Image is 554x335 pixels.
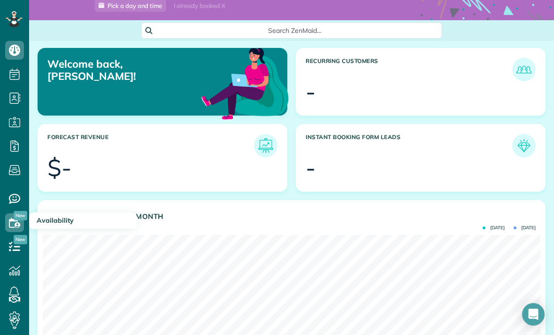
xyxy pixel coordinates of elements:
[514,226,536,230] span: [DATE]
[200,37,291,128] img: dashboard_welcome-42a62b7d889689a78055ac9021e634bf52bae3f8056760290aed330b23ab8690.png
[306,134,512,157] h3: Instant Booking Form Leads
[14,235,27,244] span: New
[108,2,162,9] span: Pick a day and time
[483,226,505,230] span: [DATE]
[515,136,533,155] img: icon_form_leads-04211a6a04a5b2264e4ee56bc0799ec3eb69b7e499cbb523a139df1d13a81ae0.png
[14,211,27,220] span: New
[47,58,208,83] p: Welcome back, [PERSON_NAME]!
[47,156,71,179] div: $-
[37,216,74,225] span: Availability
[522,303,545,326] div: Open Intercom Messenger
[306,156,315,179] div: -
[515,60,533,79] img: icon_recurring_customers-cf858462ba22bcd05b5a5880d41d6543d210077de5bb9ebc9590e49fd87d84ed.png
[306,58,512,81] h3: Recurring Customers
[256,136,275,155] img: icon_forecast_revenue-8c13a41c7ed35a8dcfafea3cbb826a0462acb37728057bba2d056411b612bbbe.png
[47,134,254,157] h3: Forecast Revenue
[47,212,536,221] h3: Actual Revenue this month
[306,80,315,103] div: -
